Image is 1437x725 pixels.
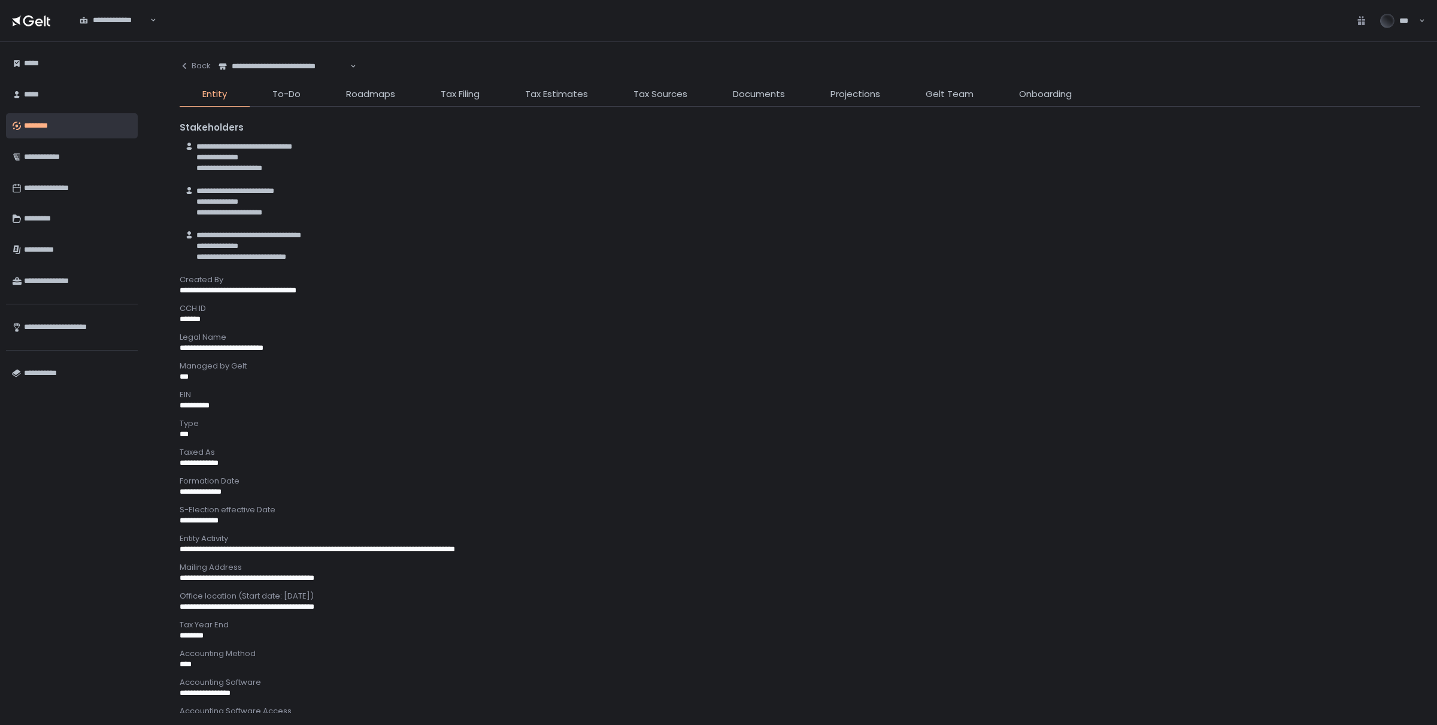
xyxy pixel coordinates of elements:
[180,389,1420,400] div: EIN
[180,61,211,71] div: Back
[180,562,1420,573] div: Mailing Address
[525,87,588,101] span: Tax Estimates
[180,505,1420,515] div: S-Election effective Date
[180,648,1420,659] div: Accounting Method
[1019,87,1072,101] span: Onboarding
[211,54,356,79] div: Search for option
[272,87,301,101] span: To-Do
[148,14,148,26] input: Search for option
[180,620,1420,630] div: Tax Year End
[180,476,1420,487] div: Formation Date
[180,303,1420,314] div: CCH ID
[180,274,1420,285] div: Created By
[633,87,687,101] span: Tax Sources
[180,591,1420,602] div: Office location (Start date: [DATE])
[830,87,880,101] span: Projections
[441,87,480,101] span: Tax Filing
[180,121,1420,135] div: Stakeholders
[180,447,1420,458] div: Taxed As
[733,87,785,101] span: Documents
[348,61,349,72] input: Search for option
[180,418,1420,429] div: Type
[180,677,1420,688] div: Accounting Software
[180,533,1420,544] div: Entity Activity
[180,361,1420,371] div: Managed by Gelt
[180,54,211,78] button: Back
[926,87,974,101] span: Gelt Team
[202,87,227,101] span: Entity
[346,87,395,101] span: Roadmaps
[180,332,1420,343] div: Legal Name
[180,706,1420,717] div: Accounting Software Access
[72,8,156,33] div: Search for option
